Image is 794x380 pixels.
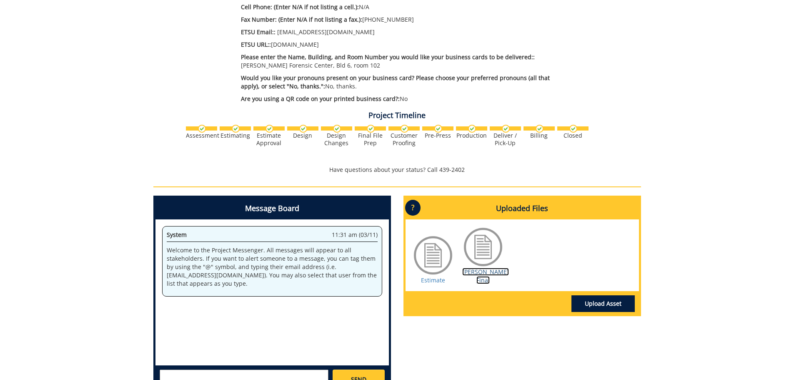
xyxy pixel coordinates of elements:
[253,132,285,147] div: Estimate Approval
[421,276,445,284] a: Estimate
[241,28,276,36] span: ETSU Email::
[490,132,521,147] div: Deliver / Pick-Up
[241,15,362,23] span: Fax Number: (Enter N/A if not listing a fax.):
[232,125,240,133] img: checkmark
[299,125,307,133] img: checkmark
[241,74,550,90] span: Would you like your pronouns present on your business card? Please choose your preferred pronouns...
[367,125,375,133] img: checkmark
[241,40,567,49] p: [DOMAIN_NAME]
[422,132,453,139] div: Pre-Press
[153,111,641,120] h4: Project Timeline
[321,132,352,147] div: Design Changes
[536,125,544,133] img: checkmark
[241,40,271,48] span: ETSU URL::
[571,295,635,312] a: Upload Asset
[241,74,567,91] p: No, thanks.
[220,132,251,139] div: Estimating
[523,132,555,139] div: Billing
[405,200,421,216] p: ?
[462,268,509,284] a: [PERSON_NAME] Final
[406,198,639,219] h4: Uploaded Files
[287,132,318,139] div: Design
[333,125,341,133] img: checkmark
[569,125,577,133] img: checkmark
[266,125,273,133] img: checkmark
[468,125,476,133] img: checkmark
[434,125,442,133] img: checkmark
[388,132,420,147] div: Customer Proofing
[241,53,535,61] span: Please enter the Name, Building, and Room Number you would like your business cards to be deliver...
[241,95,567,103] p: No
[198,125,206,133] img: checkmark
[456,132,487,139] div: Production
[557,132,589,139] div: Closed
[167,246,378,288] p: Welcome to the Project Messenger. All messages will appear to all stakeholders. If you want to al...
[241,3,359,11] span: Cell Phone: (Enter N/A if not listing a cell.):
[167,231,187,239] span: System
[241,28,567,36] p: [EMAIL_ADDRESS][DOMAIN_NAME]
[355,132,386,147] div: Final File Prep
[241,95,400,103] span: Are you using a QR code on your printed business card?:
[241,53,567,70] p: [PERSON_NAME] Forensic Center, Bld 6, room 102
[241,3,567,11] p: N/A
[153,166,641,174] p: Have questions about your status? Call 439-2402
[332,231,378,239] span: 11:31 am (03/11)
[155,198,389,219] h4: Message Board
[401,125,408,133] img: checkmark
[186,132,217,139] div: Assessment
[502,125,510,133] img: checkmark
[241,15,567,24] p: [PHONE_NUMBER]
